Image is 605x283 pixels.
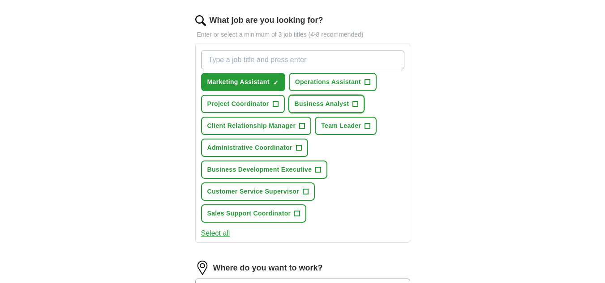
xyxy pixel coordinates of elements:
button: Team Leader [315,117,377,135]
span: Team Leader [321,121,361,131]
img: location.png [195,261,210,275]
span: Administrative Coordinator [207,143,292,152]
button: Business Analyst [288,95,365,113]
span: Sales Support Coordinator [207,209,291,218]
button: Sales Support Coordinator [201,204,307,223]
button: Customer Service Supervisor [201,182,315,201]
span: Operations Assistant [295,77,361,87]
span: Customer Service Supervisor [207,187,300,196]
span: Business Analyst [295,99,349,109]
button: Administrative Coordinator [201,139,308,157]
img: search.png [195,15,206,26]
button: Operations Assistant [289,73,377,91]
button: Project Coordinator [201,95,285,113]
button: Client Relationship Manager [201,117,312,135]
button: Marketing Assistant✓ [201,73,285,91]
button: Business Development Executive [201,161,328,179]
input: Type a job title and press enter [201,51,404,69]
p: Enter or select a minimum of 3 job titles (4-8 recommended) [195,30,410,39]
label: Where do you want to work? [213,262,323,274]
span: Business Development Executive [207,165,312,174]
button: Select all [201,228,230,239]
span: ✓ [273,79,279,86]
span: Marketing Assistant [207,77,270,87]
label: What job are you looking for? [210,14,323,26]
span: Client Relationship Manager [207,121,296,131]
span: Project Coordinator [207,99,269,109]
